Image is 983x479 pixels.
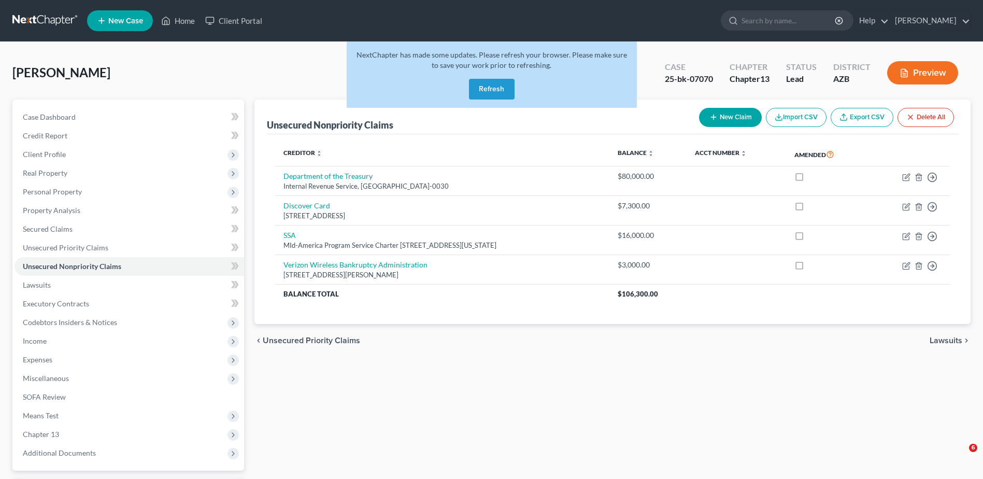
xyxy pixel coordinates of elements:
div: [STREET_ADDRESS][PERSON_NAME] [283,270,601,280]
span: Credit Report [23,131,67,140]
a: Secured Claims [15,220,244,238]
a: SOFA Review [15,388,244,406]
div: Lead [786,73,817,85]
th: Balance Total [275,285,609,303]
a: Creditor unfold_more [283,149,322,157]
span: Miscellaneous [23,374,69,383]
div: 25-bk-07070 [665,73,713,85]
div: MId-America Program Service Charter [STREET_ADDRESS][US_STATE] [283,241,601,250]
span: New Case [108,17,143,25]
span: Lawsuits [23,280,51,289]
a: [PERSON_NAME] [890,11,970,30]
a: Credit Report [15,126,244,145]
span: Secured Claims [23,224,73,233]
span: SOFA Review [23,392,66,401]
span: Lawsuits [930,336,962,345]
span: Chapter 13 [23,430,59,439]
span: Income [23,336,47,345]
div: Unsecured Nonpriority Claims [267,119,393,131]
div: Case [665,61,713,73]
div: Chapter [730,61,770,73]
span: Additional Documents [23,448,96,457]
span: Unsecured Nonpriority Claims [23,262,121,271]
div: [STREET_ADDRESS] [283,211,601,221]
span: [PERSON_NAME] [12,65,110,80]
div: Internal Revenue Service, [GEOGRAPHIC_DATA]-0030 [283,181,601,191]
div: $16,000.00 [618,230,678,241]
a: Client Portal [200,11,267,30]
div: $7,300.00 [618,201,678,211]
div: District [833,61,871,73]
button: Refresh [469,79,515,100]
span: Client Profile [23,150,66,159]
button: Lawsuits chevron_right [930,336,971,345]
i: chevron_right [962,336,971,345]
span: 13 [760,74,770,83]
i: chevron_left [254,336,263,345]
button: New Claim [699,108,762,127]
a: Verizon Wireless Bankruptcy Administration [283,260,428,269]
a: Export CSV [831,108,893,127]
span: Personal Property [23,187,82,196]
span: Codebtors Insiders & Notices [23,318,117,327]
span: Unsecured Priority Claims [23,243,108,252]
a: Unsecured Nonpriority Claims [15,257,244,276]
a: Department of the Treasury [283,172,373,180]
span: Case Dashboard [23,112,76,121]
span: Executory Contracts [23,299,89,308]
span: Expenses [23,355,52,364]
a: Unsecured Priority Claims [15,238,244,257]
button: Preview [887,61,958,84]
button: Delete All [897,108,954,127]
div: $3,000.00 [618,260,678,270]
i: unfold_more [648,150,654,157]
i: unfold_more [740,150,747,157]
button: chevron_left Unsecured Priority Claims [254,336,360,345]
a: Balance unfold_more [618,149,654,157]
span: Property Analysis [23,206,80,215]
iframe: Intercom live chat [948,444,973,469]
a: Discover Card [283,201,330,210]
a: SSA [283,231,296,239]
a: Acct Number unfold_more [695,149,747,157]
a: Lawsuits [15,276,244,294]
a: Case Dashboard [15,108,244,126]
span: Means Test [23,411,59,420]
span: 6 [969,444,977,452]
span: NextChapter has made some updates. Please refresh your browser. Please make sure to save your wor... [357,50,627,69]
th: Amended [786,143,868,166]
span: $106,300.00 [618,290,658,298]
a: Help [854,11,889,30]
a: Property Analysis [15,201,244,220]
span: Real Property [23,168,67,177]
a: Executory Contracts [15,294,244,313]
input: Search by name... [742,11,836,30]
div: AZB [833,73,871,85]
div: $80,000.00 [618,171,678,181]
a: Home [156,11,200,30]
span: Unsecured Priority Claims [263,336,360,345]
div: Status [786,61,817,73]
button: Import CSV [766,108,827,127]
i: unfold_more [316,150,322,157]
div: Chapter [730,73,770,85]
